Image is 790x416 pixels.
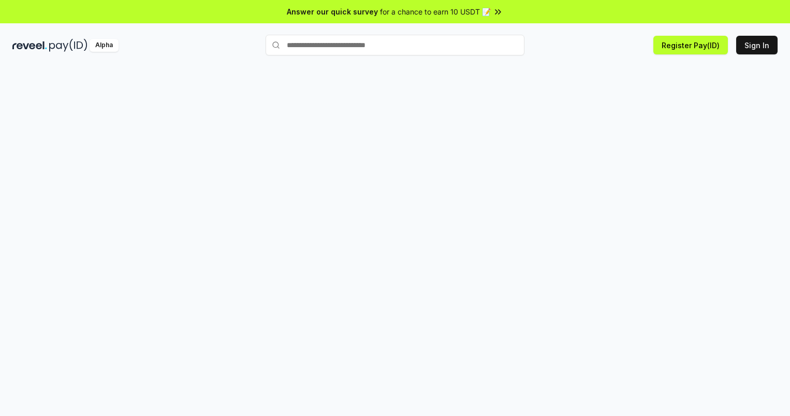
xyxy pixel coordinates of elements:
[287,6,378,17] span: Answer our quick survey
[653,36,728,54] button: Register Pay(ID)
[49,39,87,52] img: pay_id
[736,36,778,54] button: Sign In
[12,39,47,52] img: reveel_dark
[90,39,119,52] div: Alpha
[380,6,491,17] span: for a chance to earn 10 USDT 📝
